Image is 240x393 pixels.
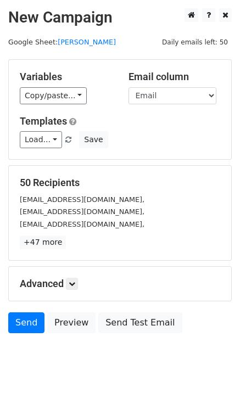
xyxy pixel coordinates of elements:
[20,131,62,148] a: Load...
[20,195,144,204] small: [EMAIL_ADDRESS][DOMAIN_NAME],
[8,38,116,46] small: Google Sheet:
[8,8,232,27] h2: New Campaign
[20,278,220,290] h5: Advanced
[47,312,96,333] a: Preview
[20,207,144,216] small: [EMAIL_ADDRESS][DOMAIN_NAME],
[79,131,108,148] button: Save
[58,38,116,46] a: [PERSON_NAME]
[129,71,221,83] h5: Email column
[20,71,112,83] h5: Variables
[20,87,87,104] a: Copy/paste...
[185,340,240,393] iframe: Chat Widget
[20,220,144,228] small: [EMAIL_ADDRESS][DOMAIN_NAME],
[98,312,182,333] a: Send Test Email
[158,36,232,48] span: Daily emails left: 50
[8,312,44,333] a: Send
[158,38,232,46] a: Daily emails left: 50
[20,177,220,189] h5: 50 Recipients
[20,115,67,127] a: Templates
[20,235,66,249] a: +47 more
